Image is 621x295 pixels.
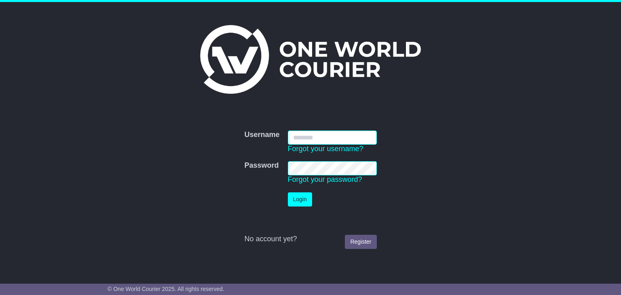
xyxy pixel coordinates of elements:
label: Username [244,131,279,139]
button: Login [288,192,312,206]
img: One World [200,25,421,94]
label: Password [244,161,279,170]
div: No account yet? [244,235,376,244]
a: Register [345,235,376,249]
a: Forgot your username? [288,145,363,153]
span: © One World Courier 2025. All rights reserved. [108,286,224,292]
a: Forgot your password? [288,175,362,183]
